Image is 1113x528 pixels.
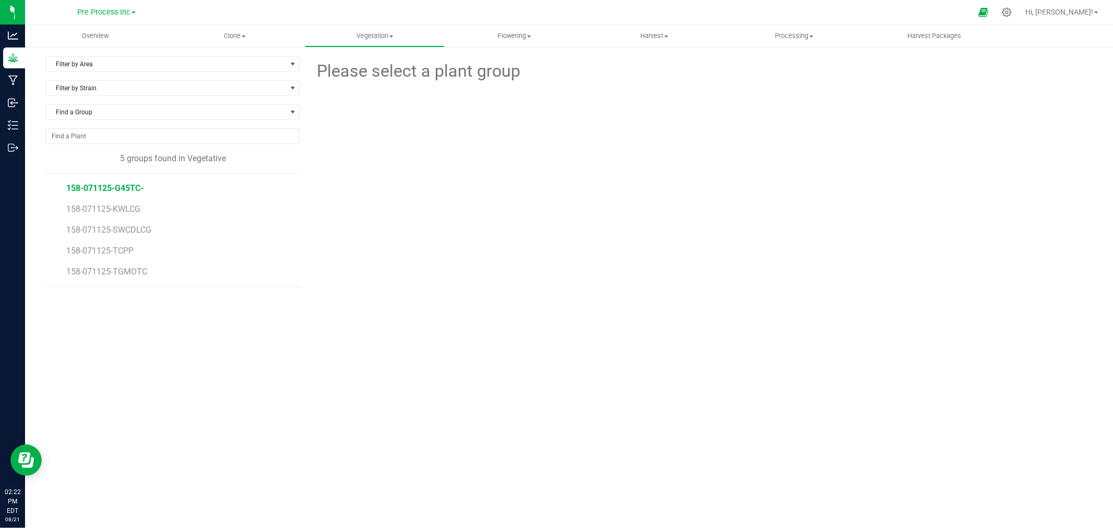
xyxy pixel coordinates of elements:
span: Clone [165,31,304,41]
inline-svg: Inbound [8,98,18,108]
a: Overview [25,25,165,47]
span: Please select a plant group [315,58,520,84]
span: Vegetation [305,31,444,41]
inline-svg: Manufacturing [8,75,18,86]
span: 158-071125-KWLCG [66,204,140,214]
inline-svg: Outbound [8,142,18,153]
span: Harvest Packages [893,31,975,41]
span: select [286,57,299,71]
a: Harvest Packages [864,25,1004,47]
span: 158-071125-TCPP [66,246,134,256]
span: 158-071125-G45TC- [66,183,143,193]
span: Pre Process Inc [77,8,130,17]
span: Processing [725,31,864,41]
span: Overview [68,31,123,41]
a: Vegetation [305,25,445,47]
span: Harvest [585,31,724,41]
inline-svg: Analytics [8,30,18,41]
span: Flowering [445,31,584,41]
p: 08/21 [5,515,20,523]
a: Harvest [584,25,724,47]
span: Find a Group [46,105,286,119]
a: Processing [724,25,864,47]
span: Filter by Strain [46,81,286,95]
div: Manage settings [1000,7,1013,17]
span: 158-071125-TGMOTC [66,267,147,277]
iframe: Resource center [10,445,42,476]
span: Hi, [PERSON_NAME]! [1025,8,1093,16]
a: Flowering [445,25,584,47]
inline-svg: Inventory [8,120,18,130]
div: 5 groups found in Vegetative [46,152,300,165]
inline-svg: Grow [8,53,18,63]
a: Clone [165,25,305,47]
span: Filter by Area [46,57,286,71]
span: 158-071125-SWCDLCG [66,225,151,235]
input: NO DATA FOUND [46,129,299,143]
span: Open Ecommerce Menu [972,2,995,22]
p: 02:22 PM EDT [5,487,20,515]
